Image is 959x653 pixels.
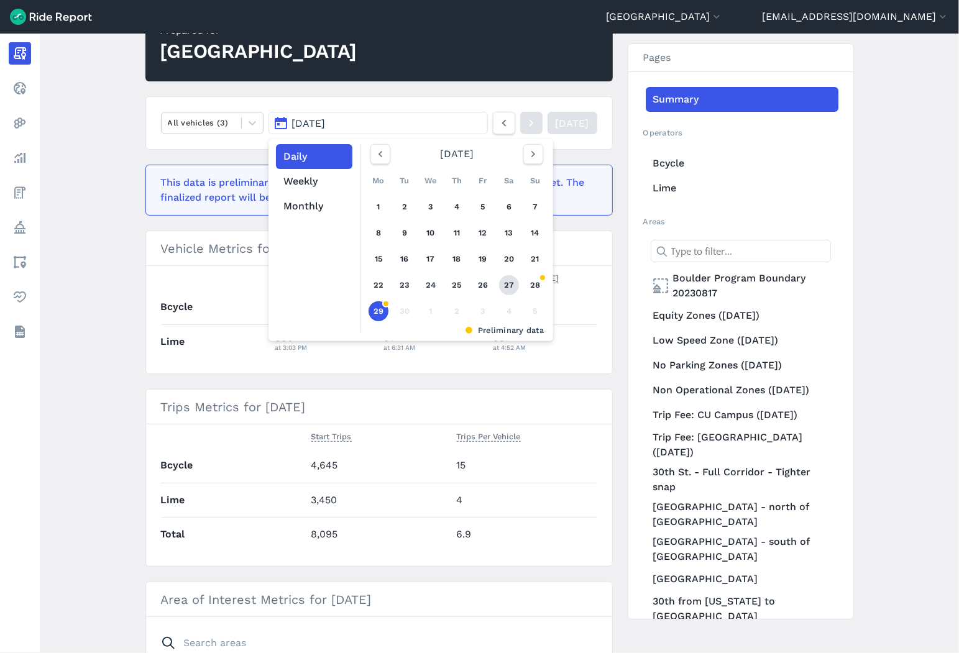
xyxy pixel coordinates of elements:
th: Bcycle [161,449,306,483]
div: 1 [421,301,441,321]
td: 15 [452,449,597,483]
div: Mo [369,171,388,191]
a: Health [9,286,31,308]
a: [GEOGRAPHIC_DATA] [646,567,838,591]
th: Lime [161,483,306,517]
div: We [421,171,441,191]
a: 30th from [US_STATE] to [GEOGRAPHIC_DATA] [646,591,838,626]
div: 30 [395,301,415,321]
a: 20 [499,249,519,269]
a: 13 [499,223,519,243]
div: 2 [447,301,467,321]
button: [EMAIL_ADDRESS][DOMAIN_NAME] [762,9,949,24]
div: Th [447,171,467,191]
a: [GEOGRAPHIC_DATA] - north of [GEOGRAPHIC_DATA] [646,497,838,532]
h3: Vehicle Metrics for [DATE] [146,231,612,266]
button: Weekly [276,169,352,194]
a: Policy [9,216,31,239]
button: Start Trips [311,429,352,444]
a: Realtime [9,77,31,99]
div: 3 [473,301,493,321]
h3: Area of Interest Metrics for [DATE] [146,582,612,617]
a: Report [9,42,31,65]
h3: Trips Metrics for [DATE] [146,390,612,424]
button: Trips Per Vehicle [457,429,521,444]
h3: Pages [628,44,853,72]
a: Boulder Program Boundary 20230817 [646,268,838,303]
span: [DATE] [291,117,325,129]
a: 12 [473,223,493,243]
a: 19 [473,249,493,269]
h2: Operators [643,127,838,139]
div: Preliminary data [370,324,544,336]
a: 9 [395,223,415,243]
a: 5 [473,197,493,217]
th: Bcycle [161,290,270,324]
th: Total [161,517,306,551]
a: Fees [9,181,31,204]
button: [DATE] [268,112,487,134]
div: at 4:52 AM [493,342,597,353]
a: 29 [369,301,388,321]
a: 26 [473,275,493,295]
a: Heatmaps [9,112,31,134]
div: Sa [499,171,519,191]
div: [GEOGRAPHIC_DATA] [160,38,357,65]
a: Low Speed Zone ([DATE]) [646,328,838,353]
a: Lime [646,176,838,201]
a: 11 [447,223,467,243]
a: 10 [421,223,441,243]
div: 5 [525,301,545,321]
a: 6 [499,197,519,217]
h2: Areas [643,216,838,227]
div: Fr [473,171,493,191]
a: Bcycle [646,151,838,176]
td: 4 [452,483,597,517]
a: Non Operational Zones ([DATE]) [646,378,838,403]
a: Equity Zones ([DATE]) [646,303,838,328]
div: [DATE] [365,144,548,164]
img: Ride Report [10,9,92,25]
div: at 6:31 AM [384,342,484,353]
a: 27 [499,275,519,295]
div: 91 [384,331,484,353]
a: Areas [9,251,31,273]
a: Summary [646,87,838,112]
a: 1 [369,197,388,217]
div: Su [525,171,545,191]
div: This data is preliminary and may be missing events that haven't been reported yet. The finalized ... [161,175,590,205]
a: [DATE] [548,112,597,134]
a: 25 [447,275,467,295]
a: 18 [447,249,467,269]
a: 21 [525,249,545,269]
a: No Parking Zones ([DATE]) [646,353,838,378]
a: 15 [369,249,388,269]
a: 8 [369,223,388,243]
div: 931 [493,331,597,353]
div: 4 [499,301,519,321]
th: Lime [161,324,270,358]
span: Trips Per Vehicle [457,429,521,442]
a: Datasets [9,321,31,343]
a: 30th St. - Full Corridor - Tighter snap [646,462,838,497]
a: [GEOGRAPHIC_DATA] - south of [GEOGRAPHIC_DATA] [646,532,838,567]
a: 17 [421,249,441,269]
td: 4,645 [306,449,452,483]
button: Monthly [276,194,352,219]
input: Type to filter... [651,240,831,262]
div: at 3:03 PM [275,342,374,353]
td: 3,450 [306,483,452,517]
td: 8,095 [306,517,452,551]
td: 6.9 [452,517,597,551]
span: Start Trips [311,429,352,442]
a: 23 [395,275,415,295]
button: Daily [276,144,352,169]
a: 22 [369,275,388,295]
a: 2 [395,197,415,217]
div: Tu [395,171,415,191]
a: Analyze [9,147,31,169]
a: 16 [395,249,415,269]
a: Trip Fee: [GEOGRAPHIC_DATA] ([DATE]) [646,427,838,462]
a: 4 [447,197,467,217]
a: 7 [525,197,545,217]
